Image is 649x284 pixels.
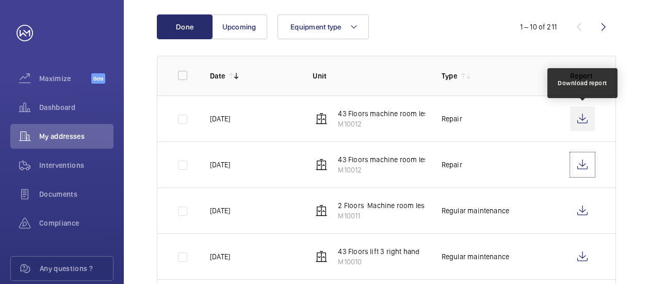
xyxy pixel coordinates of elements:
[210,114,230,124] p: [DATE]
[39,73,91,84] span: Maximize
[39,160,113,170] span: Interventions
[210,71,225,81] p: Date
[212,14,267,39] button: Upcoming
[290,23,342,31] span: Equipment type
[442,114,462,124] p: Repair
[315,250,328,263] img: elevator.svg
[315,204,328,217] img: elevator.svg
[338,154,501,165] p: 43 Floors machine room less. Left hand fire fighter
[315,159,328,171] img: elevator.svg
[39,218,113,228] span: Compliance
[91,73,105,84] span: Beta
[442,206,509,216] p: Regular maintenance
[278,14,369,39] button: Equipment type
[210,206,230,216] p: [DATE]
[157,14,213,39] button: Done
[39,189,113,199] span: Documents
[338,200,456,211] p: 2 Floors Machine room less car park
[338,257,419,267] p: M10010
[338,165,501,175] p: M10012
[313,71,425,81] p: Unit
[338,119,501,129] p: M10012
[338,211,456,221] p: M10011
[210,251,230,262] p: [DATE]
[39,102,113,113] span: Dashboard
[39,131,113,141] span: My addresses
[338,108,501,119] p: 43 Floors machine room less. Left hand fire fighter
[442,251,509,262] p: Regular maintenance
[442,160,462,170] p: Repair
[520,22,557,32] div: 1 – 10 of 211
[40,263,113,274] span: Any questions ?
[558,78,607,88] div: Download report
[315,113,328,125] img: elevator.svg
[338,246,419,257] p: 43 Floors lift 3 right hand
[210,160,230,170] p: [DATE]
[442,71,457,81] p: Type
